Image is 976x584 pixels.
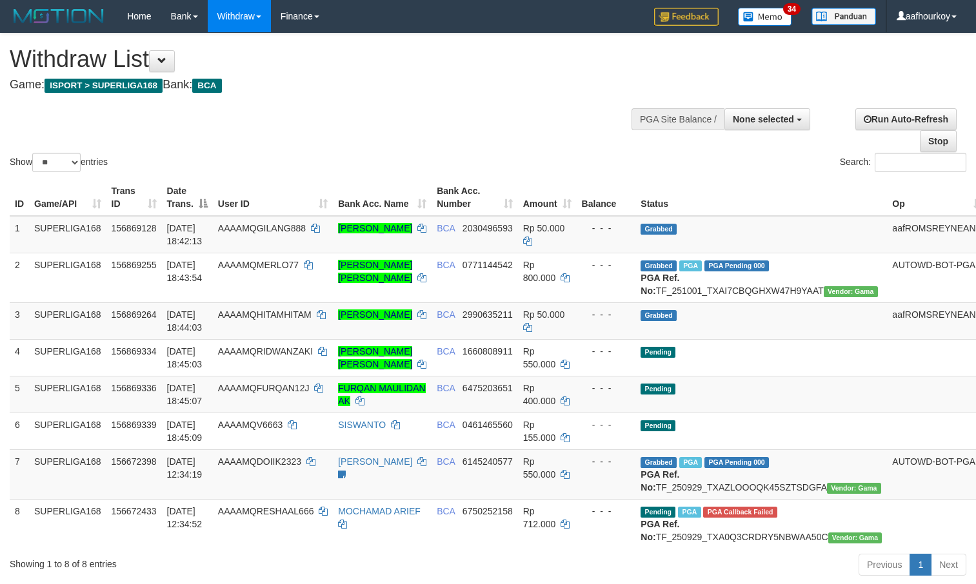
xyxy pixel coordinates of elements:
[432,179,518,216] th: Bank Acc. Number: activate to sort column ascending
[635,179,887,216] th: Status
[855,108,957,130] a: Run Auto-Refresh
[29,216,106,253] td: SUPERLIGA168
[840,153,966,172] label: Search:
[10,449,29,499] td: 7
[112,420,157,430] span: 156869339
[641,273,679,296] b: PGA Ref. No:
[641,310,677,321] span: Grabbed
[654,8,719,26] img: Feedback.jpg
[218,383,310,393] span: AAAAMQFURQAN12J
[437,506,455,516] span: BCA
[641,519,679,542] b: PGA Ref. No:
[910,554,931,576] a: 1
[112,309,157,320] span: 156869264
[167,223,203,246] span: [DATE] 18:42:13
[29,302,106,339] td: SUPERLIGA168
[29,499,106,549] td: SUPERLIGA168
[10,339,29,376] td: 4
[437,383,455,393] span: BCA
[463,260,513,270] span: Copy 0771144542 to clipboard
[704,260,769,271] span: PGA Pending
[112,506,157,516] span: 156672433
[10,6,108,26] img: MOTION_logo.png
[106,179,162,216] th: Trans ID: activate to sort column ascending
[635,449,887,499] td: TF_250929_TXAZLOOOQK45SZTSDGFA
[192,79,221,93] span: BCA
[931,554,966,576] a: Next
[783,3,801,15] span: 34
[29,179,106,216] th: Game/API: activate to sort column ascending
[218,309,312,320] span: AAAAMQHITAMHITAM
[112,223,157,233] span: 156869128
[724,108,810,130] button: None selected
[10,153,108,172] label: Show entries
[577,179,636,216] th: Balance
[338,309,412,320] a: [PERSON_NAME]
[523,383,556,406] span: Rp 400.000
[678,507,701,518] span: Marked by aafsoycanthlai
[167,260,203,283] span: [DATE] 18:43:54
[112,456,157,467] span: 156672398
[10,552,397,570] div: Showing 1 to 8 of 8 entries
[641,420,675,431] span: Pending
[920,130,957,152] a: Stop
[218,420,283,430] span: AAAAMQV6663
[703,507,777,518] span: PGA Error
[582,222,631,235] div: - - -
[167,383,203,406] span: [DATE] 18:45:07
[824,286,878,297] span: Vendor URL: https://trx31.1velocity.biz
[641,469,679,492] b: PGA Ref. No:
[523,346,556,369] span: Rp 550.000
[523,260,556,283] span: Rp 800.000
[167,456,203,480] span: [DATE] 12:34:19
[635,499,887,549] td: TF_250929_TXA0Q3CRDRY5NBWAA50C
[29,339,106,376] td: SUPERLIGA168
[10,499,29,549] td: 8
[437,346,455,356] span: BCA
[582,382,631,394] div: - - -
[29,413,106,449] td: SUPERLIGA168
[213,179,333,216] th: User ID: activate to sort column ascending
[733,114,794,124] span: None selected
[463,223,513,233] span: Copy 2030496593 to clipboard
[167,309,203,333] span: [DATE] 18:44:03
[463,420,513,430] span: Copy 0461465560 to clipboard
[167,346,203,369] span: [DATE] 18:45:03
[704,457,769,468] span: PGA Pending
[641,457,677,468] span: Grabbed
[338,456,412,467] a: [PERSON_NAME]
[437,223,455,233] span: BCA
[463,309,513,320] span: Copy 2990635211 to clipboard
[437,456,455,467] span: BCA
[632,108,724,130] div: PGA Site Balance /
[333,179,432,216] th: Bank Acc. Name: activate to sort column ascending
[828,532,882,543] span: Vendor URL: https://trx31.1velocity.biz
[10,216,29,253] td: 1
[463,506,513,516] span: Copy 6750252158 to clipboard
[10,179,29,216] th: ID
[463,383,513,393] span: Copy 6475203651 to clipboard
[582,455,631,468] div: - - -
[437,309,455,320] span: BCA
[167,506,203,529] span: [DATE] 12:34:52
[338,383,425,406] a: FURQAN MAULIDAN AK
[679,457,702,468] span: Marked by aafsoycanthlai
[10,376,29,413] td: 5
[641,347,675,358] span: Pending
[338,346,412,369] a: [PERSON_NAME] [PERSON_NAME]
[218,506,314,516] span: AAAAMQRESHAAL666
[112,383,157,393] span: 156869336
[218,260,299,270] span: AAAAMQMERLO77
[859,554,910,576] a: Previous
[10,413,29,449] td: 6
[641,224,677,235] span: Grabbed
[112,346,157,356] span: 156869334
[218,223,306,233] span: AAAAMQGILANG888
[635,253,887,302] td: TF_251001_TXAI7CBQGHXW47H9YAAT
[10,79,638,92] h4: Game: Bank:
[523,456,556,480] span: Rp 550.000
[10,46,638,72] h1: Withdraw List
[523,506,556,529] span: Rp 712.000
[338,506,421,516] a: MOCHAMAD ARIEF
[523,223,565,233] span: Rp 50.000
